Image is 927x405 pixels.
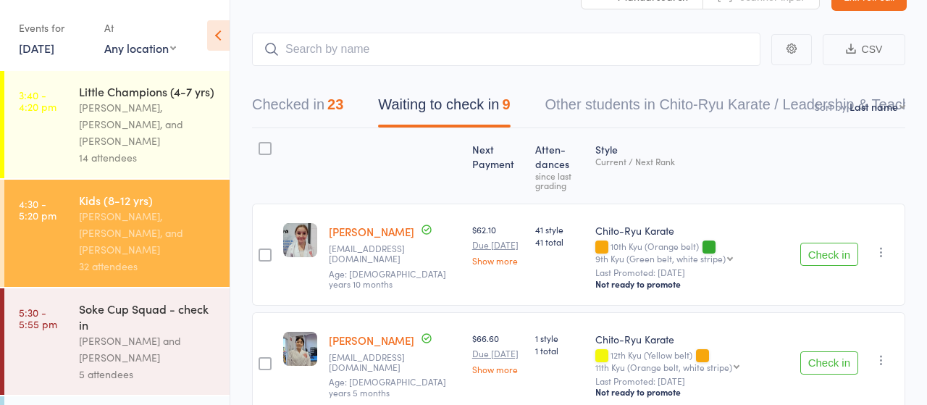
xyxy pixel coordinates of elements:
[472,364,524,374] a: Show more
[823,34,905,65] button: CSV
[595,278,789,290] div: Not ready to promote
[595,223,789,238] div: Chito-Ryu Karate
[329,352,461,373] small: tomokocarlile@gmail.com
[535,235,584,248] span: 41 total
[595,362,732,372] div: 11th Kyu (Orange belt, white stripe)
[79,149,217,166] div: 14 attendees
[329,333,414,348] a: [PERSON_NAME]
[595,332,789,346] div: Chito-Ryu Karate
[595,241,789,263] div: 10th Kyu (Orange belt)
[79,208,217,258] div: [PERSON_NAME], [PERSON_NAME], and [PERSON_NAME]
[79,301,217,333] div: Soke Cup Squad - check in
[4,288,230,395] a: 5:30 -5:55 pmSoke Cup Squad - check in[PERSON_NAME] and [PERSON_NAME]5 attendees
[252,89,343,128] button: Checked in23
[329,267,446,290] span: Age: [DEMOGRAPHIC_DATA] years 10 months
[595,156,789,166] div: Current / Next Rank
[800,243,858,266] button: Check in
[595,350,789,372] div: 12th Kyu (Yellow belt)
[104,16,176,40] div: At
[472,223,524,265] div: $62.10
[4,71,230,178] a: 3:40 -4:20 pmLittle Champions (4-7 yrs)[PERSON_NAME], [PERSON_NAME], and [PERSON_NAME]14 attendees
[79,192,217,208] div: Kids (8-12 yrs)
[595,254,726,263] div: 9th Kyu (Green belt, white stripe)
[19,89,56,112] time: 3:40 - 4:20 pm
[466,135,529,197] div: Next Payment
[79,366,217,383] div: 5 attendees
[329,224,414,239] a: [PERSON_NAME]
[535,344,584,356] span: 1 total
[79,333,217,366] div: [PERSON_NAME] and [PERSON_NAME]
[19,16,90,40] div: Events for
[535,171,584,190] div: since last grading
[850,99,898,114] div: Last name
[329,375,446,398] span: Age: [DEMOGRAPHIC_DATA] years 5 months
[590,135,794,197] div: Style
[595,386,789,398] div: Not ready to promote
[472,240,524,250] small: Due [DATE]
[79,258,217,275] div: 32 attendees
[472,256,524,265] a: Show more
[19,198,56,221] time: 4:30 - 5:20 pm
[19,40,54,56] a: [DATE]
[104,40,176,56] div: Any location
[535,332,584,344] span: 1 style
[502,96,510,112] div: 9
[472,348,524,359] small: Due [DATE]
[79,83,217,99] div: Little Champions (4-7 yrs)
[327,96,343,112] div: 23
[378,89,510,128] button: Waiting to check in9
[800,351,858,375] button: Check in
[529,135,590,197] div: Atten­dances
[472,332,524,374] div: $66.60
[595,376,789,386] small: Last Promoted: [DATE]
[4,180,230,287] a: 4:30 -5:20 pmKids (8-12 yrs)[PERSON_NAME], [PERSON_NAME], and [PERSON_NAME]32 attendees
[814,99,847,114] label: Sort by
[252,33,760,66] input: Search by name
[329,243,461,264] small: clayburns0973@icloud.com
[283,223,317,257] img: image1694417185.png
[283,332,317,366] img: image1746686549.png
[535,223,584,235] span: 41 style
[79,99,217,149] div: [PERSON_NAME], [PERSON_NAME], and [PERSON_NAME]
[595,267,789,277] small: Last Promoted: [DATE]
[19,306,57,330] time: 5:30 - 5:55 pm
